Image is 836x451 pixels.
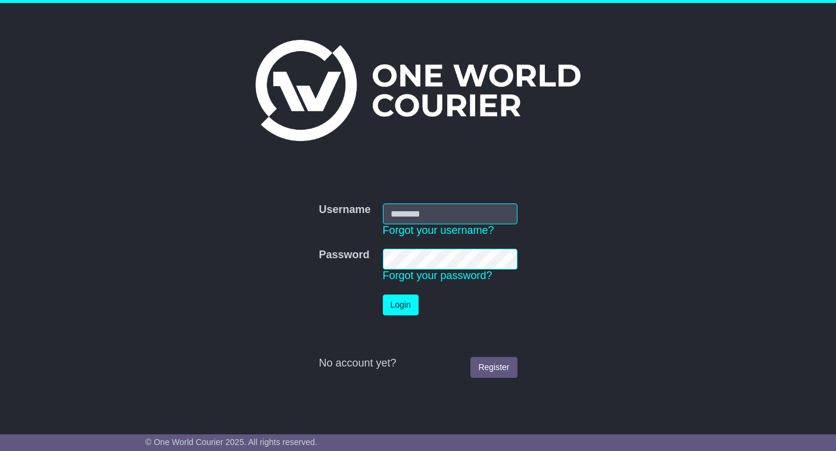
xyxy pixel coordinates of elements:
a: Register [470,357,517,378]
button: Login [383,295,419,315]
div: No account yet? [319,357,517,370]
label: Username [319,203,370,217]
span: © One World Courier 2025. All rights reserved. [145,437,317,447]
a: Forgot your username? [383,224,494,236]
a: Forgot your password? [383,270,492,281]
img: One World [255,40,581,141]
label: Password [319,249,369,262]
